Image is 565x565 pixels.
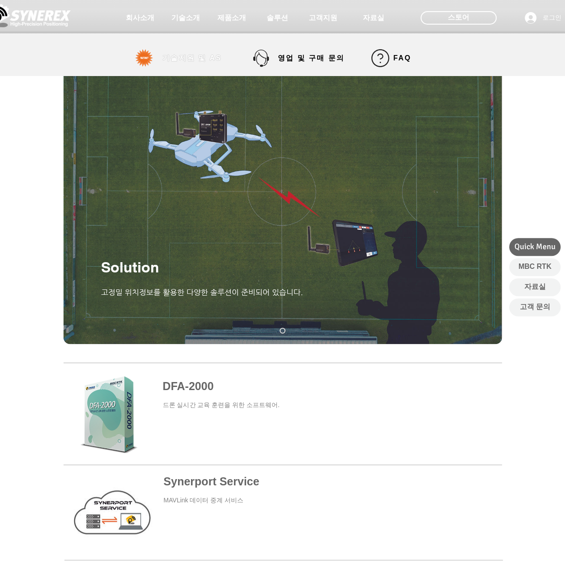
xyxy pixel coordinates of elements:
[393,54,411,62] span: FAQ
[64,58,502,344] div: 슬라이드쇼
[509,258,561,276] a: MBC RTK
[101,288,303,297] span: ​고정밀 위치정보를 활용한 다양한 솔루션이 준비되어 있습니다.
[101,259,159,276] span: Solution
[368,49,415,67] a: FAQ
[276,328,289,334] nav: 슬라이드
[509,278,561,296] a: 자료실
[135,49,238,67] a: 기술지원 및 AS
[509,238,561,256] div: Quick Menu
[524,282,546,292] span: 자료실
[462,527,565,565] iframe: Wix Chat
[514,241,556,252] span: Quick Menu
[267,13,288,23] span: 솔루션
[163,9,208,27] a: 기술소개
[518,262,552,272] span: MBC RTK
[217,13,246,23] span: 제품소개
[255,9,300,27] a: 솔루션
[540,13,565,22] span: 로그인
[209,9,254,27] a: 제품소개
[421,11,497,25] div: 스토어
[171,13,200,23] span: 기술소개
[280,328,285,334] a: Solution
[363,13,384,23] span: 자료실
[351,9,396,27] a: 자료실
[509,298,561,316] a: 고객 문의
[519,302,550,312] span: 고객 문의
[118,9,162,27] a: 회사소개
[253,49,352,67] a: 영업 및 구매 문의
[301,9,345,27] a: 고객지원
[278,54,344,63] span: 영업 및 구매 문의
[309,13,337,23] span: 고객지원
[162,54,222,63] span: 기술지원 및 AS
[448,13,469,22] span: 스토어
[64,58,502,344] img: 대지 2-100.jpg
[126,13,154,23] span: 회사소개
